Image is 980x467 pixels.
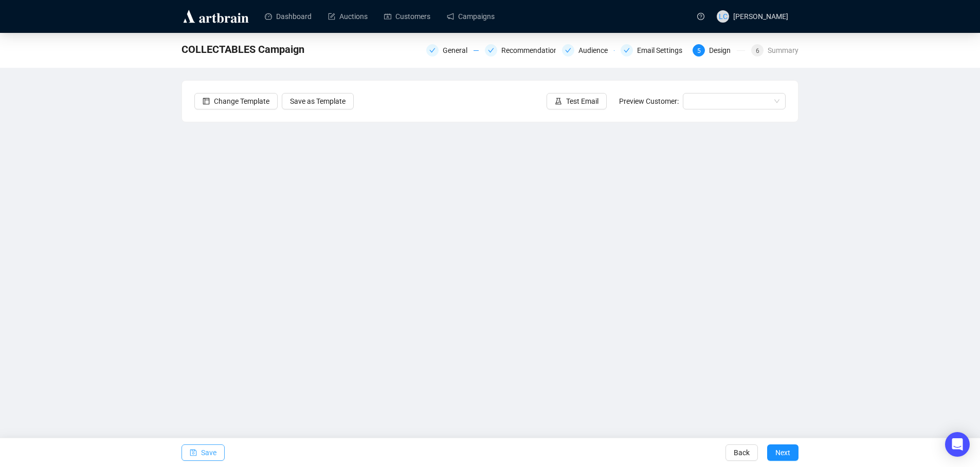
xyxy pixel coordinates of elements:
img: logo [182,8,250,25]
span: Save as Template [290,96,346,107]
span: 6 [756,47,759,54]
div: Summary [768,44,798,57]
div: 5Design [693,44,745,57]
button: Save [182,444,225,461]
div: Email Settings [637,44,688,57]
span: Preview Customer: [619,97,679,105]
span: Change Template [214,96,269,107]
div: Recommendations [501,44,568,57]
div: Open Intercom Messenger [945,432,970,457]
button: Test Email [547,93,607,109]
span: [PERSON_NAME] [733,12,788,21]
button: Back [725,444,758,461]
div: Audience [562,44,614,57]
span: save [190,449,197,456]
div: 6Summary [751,44,798,57]
span: check [565,47,571,53]
span: Back [734,438,750,467]
span: 5 [697,47,701,54]
span: Test Email [566,96,598,107]
span: check [488,47,494,53]
div: General [426,44,479,57]
a: Campaigns [447,3,495,30]
div: Design [709,44,737,57]
div: Email Settings [621,44,686,57]
a: Auctions [328,3,368,30]
span: check [624,47,630,53]
div: General [443,44,474,57]
span: LC [719,11,728,22]
span: check [429,47,435,53]
button: Save as Template [282,93,354,109]
button: Change Template [194,93,278,109]
span: experiment [555,98,562,105]
span: Save [201,438,216,467]
span: layout [203,98,210,105]
button: Next [767,444,798,461]
a: Dashboard [265,3,312,30]
div: Audience [578,44,614,57]
span: Next [775,438,790,467]
div: Recommendations [485,44,556,57]
span: COLLECTABLES Campaign [182,41,304,58]
span: question-circle [697,13,704,20]
a: Customers [384,3,430,30]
